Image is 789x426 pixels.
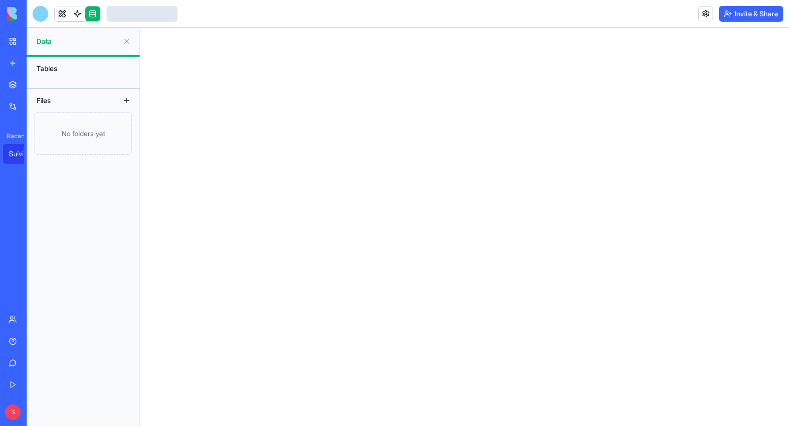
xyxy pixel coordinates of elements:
div: Files [32,93,110,108]
span: Data [36,36,119,46]
span: S [5,404,21,420]
button: Invite & Share [719,6,783,22]
div: Tables [32,61,135,76]
div: No folders yet [35,112,132,155]
div: Suivi Interventions Artisans [9,149,36,159]
a: Suivi Interventions Artisans [3,144,42,164]
span: Recent [3,132,24,140]
img: logo [7,7,68,21]
a: No folders yet [27,112,140,155]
